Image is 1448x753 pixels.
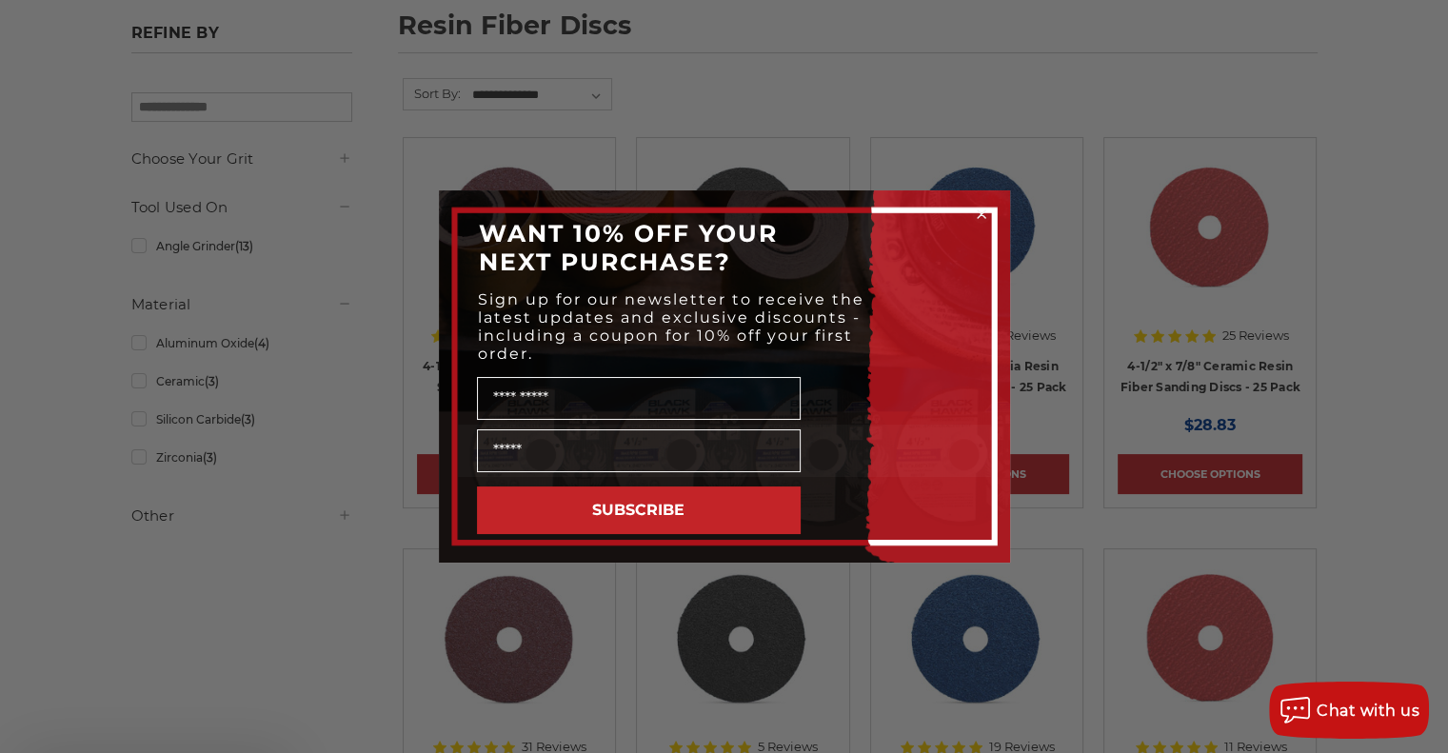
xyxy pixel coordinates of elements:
span: Chat with us [1317,702,1419,720]
button: SUBSCRIBE [477,486,801,534]
input: Email [477,429,801,472]
button: Close dialog [972,205,991,224]
button: Chat with us [1269,682,1429,739]
span: Sign up for our newsletter to receive the latest updates and exclusive discounts - including a co... [478,290,864,363]
span: WANT 10% OFF YOUR NEXT PURCHASE? [479,219,778,276]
